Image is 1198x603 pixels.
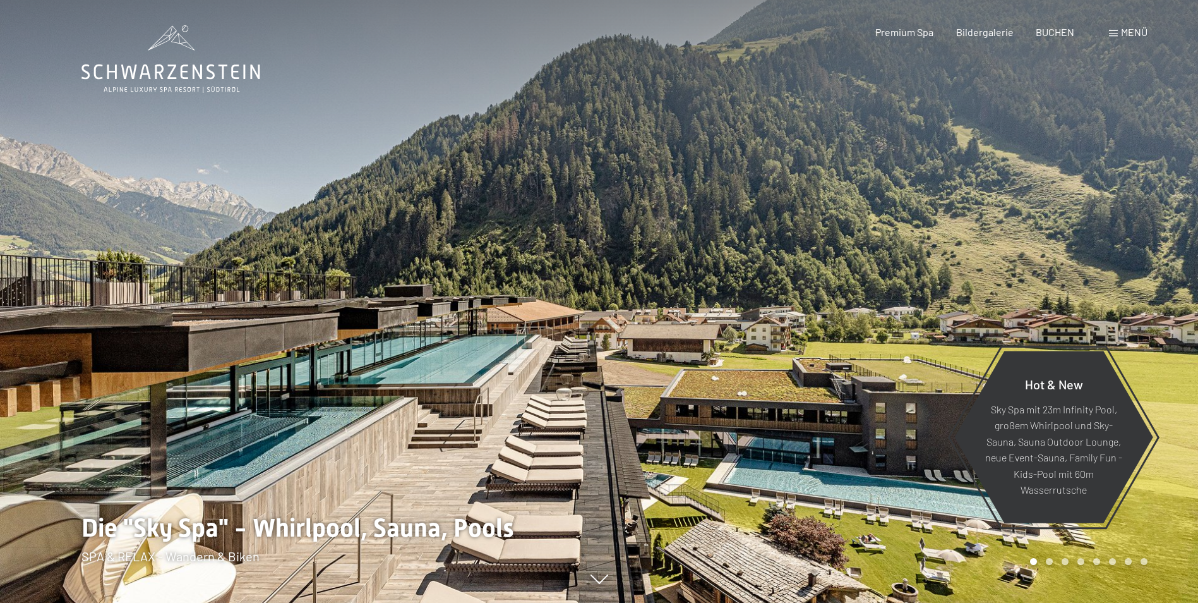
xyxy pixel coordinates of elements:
a: Hot & New Sky Spa mit 23m Infinity Pool, großem Whirlpool und Sky-Sauna, Sauna Outdoor Lounge, ne... [954,350,1154,524]
div: Carousel Page 1 (Current Slide) [1030,558,1037,565]
a: Bildergalerie [956,26,1014,38]
p: Sky Spa mit 23m Infinity Pool, großem Whirlpool und Sky-Sauna, Sauna Outdoor Lounge, neue Event-S... [985,401,1122,498]
div: Carousel Page 7 [1125,558,1132,565]
div: Carousel Page 5 [1093,558,1100,565]
div: Carousel Page 8 [1141,558,1147,565]
span: Menü [1121,26,1147,38]
div: Carousel Page 2 [1046,558,1053,565]
span: Hot & New [1025,376,1083,391]
div: Carousel Page 6 [1109,558,1116,565]
a: Premium Spa [875,26,933,38]
div: Carousel Page 3 [1062,558,1069,565]
a: BUCHEN [1036,26,1074,38]
div: Carousel Pagination [1026,558,1147,565]
div: Carousel Page 4 [1077,558,1084,565]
